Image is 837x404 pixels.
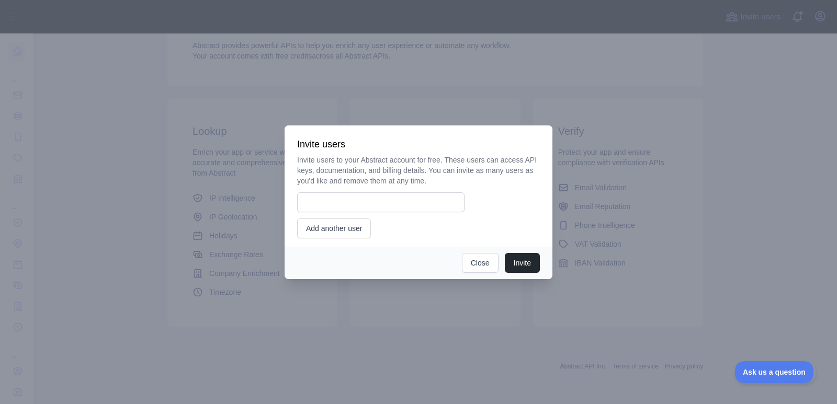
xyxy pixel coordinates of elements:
[297,138,540,151] h3: Invite users
[297,155,540,186] p: Invite users to your Abstract account for free. These users can access API keys, documentation, a...
[297,218,371,238] button: Add another user
[735,361,816,383] iframe: Toggle Customer Support
[462,253,499,273] button: Close
[505,253,540,273] button: Invite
